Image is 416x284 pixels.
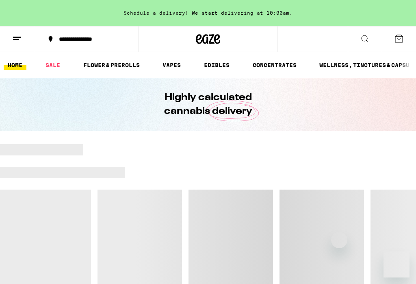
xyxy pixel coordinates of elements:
[41,60,64,70] a: SALE
[249,60,301,70] a: CONCENTRATES
[158,60,185,70] a: VAPES
[200,60,234,70] a: EDIBLES
[383,251,409,277] iframe: Button to launch messaging window
[4,60,26,70] a: HOME
[79,60,144,70] a: FLOWER & PREROLLS
[331,232,347,248] iframe: Close message
[141,91,275,118] h1: Highly calculated cannabis delivery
